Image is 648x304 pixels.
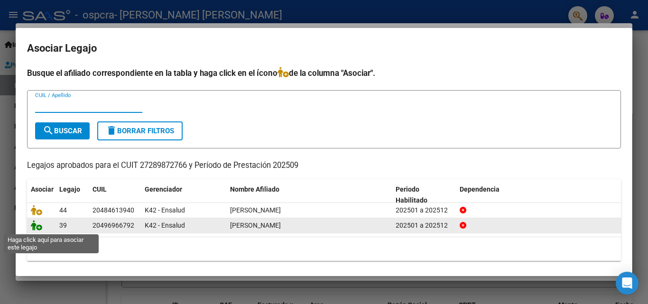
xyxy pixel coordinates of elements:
span: Legajo [59,185,80,193]
span: Dependencia [460,185,500,193]
datatable-header-cell: Asociar [27,179,56,211]
span: 44 [59,206,67,214]
datatable-header-cell: Periodo Habilitado [392,179,456,211]
h4: Busque el afiliado correspondiente en la tabla y haga click en el ícono de la columna "Asociar". [27,67,621,79]
datatable-header-cell: Gerenciador [141,179,226,211]
span: GOMEZ FACUNDO NAHUEL [230,221,281,229]
span: K42 - Ensalud [145,221,185,229]
div: 20496966792 [93,220,134,231]
h2: Asociar Legajo [27,39,621,57]
div: 2 registros [27,237,621,261]
mat-icon: delete [106,125,117,136]
div: 202501 a 202512 [396,205,452,216]
span: Asociar [31,185,54,193]
span: Buscar [43,127,82,135]
span: CUIL [93,185,107,193]
datatable-header-cell: Dependencia [456,179,621,211]
button: Borrar Filtros [97,121,183,140]
span: Borrar Filtros [106,127,174,135]
span: 39 [59,221,67,229]
datatable-header-cell: Nombre Afiliado [226,179,392,211]
div: Open Intercom Messenger [616,272,639,295]
span: GOMEZ URIEL PATRICIO [230,206,281,214]
button: Buscar [35,122,90,139]
span: Nombre Afiliado [230,185,279,193]
p: Legajos aprobados para el CUIT 27289872766 y Período de Prestación 202509 [27,160,621,172]
span: Periodo Habilitado [396,185,427,204]
datatable-header-cell: CUIL [89,179,141,211]
datatable-header-cell: Legajo [56,179,89,211]
span: K42 - Ensalud [145,206,185,214]
span: Gerenciador [145,185,182,193]
mat-icon: search [43,125,54,136]
div: 20484613940 [93,205,134,216]
div: 202501 a 202512 [396,220,452,231]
